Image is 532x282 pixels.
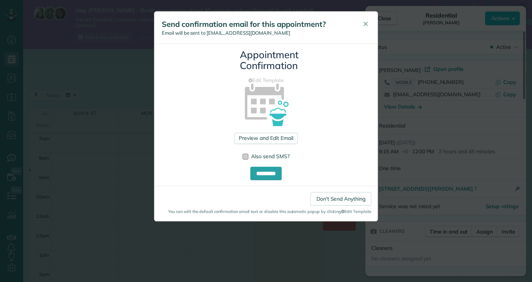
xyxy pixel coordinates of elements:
a: Edit Template [160,77,372,84]
img: appointment_confirmation_icon-141e34405f88b12ade42628e8c248340957700ab75a12ae832a8710e9b578dc5.png [233,70,300,137]
a: Don't Send Anything [310,192,371,206]
a: Preview and Edit Email [234,133,297,144]
span: Also send SMS? [251,153,290,160]
span: Email will be sent to [EMAIL_ADDRESS][DOMAIN_NAME] [162,30,290,36]
h5: Send confirmation email for this appointment? [162,19,352,29]
small: You can edit the default confirmation email text or disable this automatic popup by clicking Edit... [161,209,371,214]
span: ✕ [363,20,368,28]
h3: Appointment Confirmation [240,50,292,71]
